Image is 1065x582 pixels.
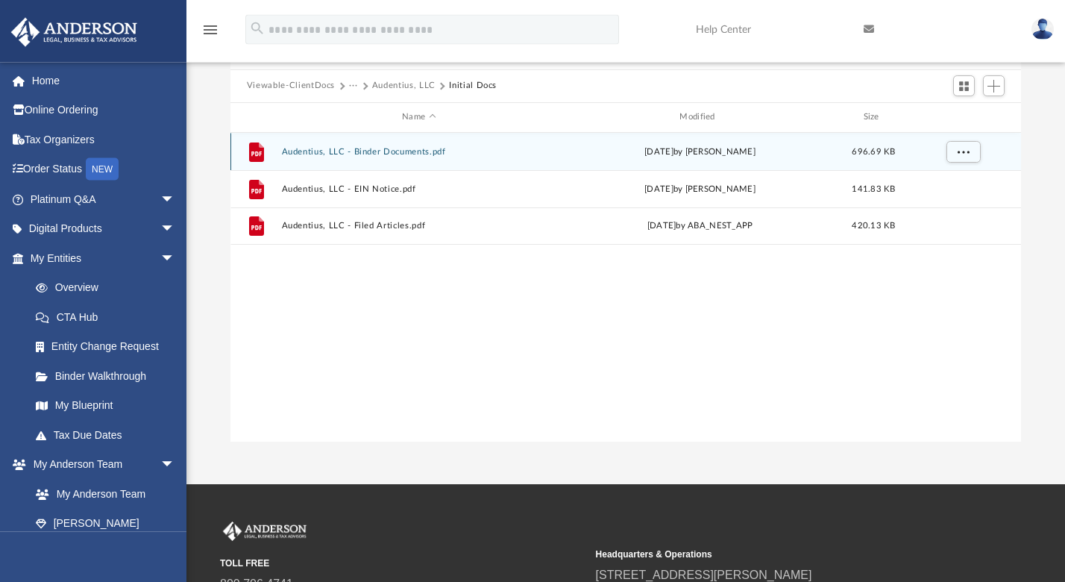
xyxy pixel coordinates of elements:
[1031,19,1054,40] img: User Pic
[21,302,198,332] a: CTA Hub
[10,184,198,214] a: Platinum Q&Aarrow_drop_down
[21,273,198,303] a: Overview
[21,361,198,391] a: Binder Walkthrough
[230,133,1021,442] div: grid
[852,147,895,155] span: 696.69 KB
[220,557,585,570] small: TOLL FREE
[281,147,556,157] button: Audentius, LLC - Binder Documents.pdf
[372,79,436,93] button: Audentius, LLC
[946,140,980,163] button: More options
[160,184,190,215] span: arrow_drop_down
[7,18,142,47] img: Anderson Advisors Platinum Portal
[220,522,310,541] img: Anderson Advisors Platinum Portal
[21,479,183,509] a: My Anderson Team
[953,75,976,96] button: Switch to Grid View
[10,154,198,185] a: Order StatusNEW
[10,96,198,125] a: Online Ordering
[596,569,812,581] a: [STREET_ADDRESS][PERSON_NAME]
[852,184,895,193] span: 141.83 KB
[449,79,497,93] button: Initial Docs
[562,219,837,233] div: [DATE] by ABA_NEST_APP
[596,548,961,561] small: Headquarters & Operations
[349,79,359,93] button: ···
[201,28,219,39] a: menu
[21,509,190,557] a: [PERSON_NAME] System
[160,243,190,274] span: arrow_drop_down
[201,21,219,39] i: menu
[21,332,198,362] a: Entity Change Request
[86,158,119,181] div: NEW
[562,145,837,158] div: [DATE] by [PERSON_NAME]
[843,110,903,124] div: Size
[281,184,556,194] button: Audentius, LLC - EIN Notice.pdf
[10,214,198,244] a: Digital Productsarrow_drop_down
[852,222,895,230] span: 420.13 KB
[562,182,837,195] div: [DATE] by [PERSON_NAME]
[160,450,190,481] span: arrow_drop_down
[280,110,556,124] div: Name
[21,420,198,450] a: Tax Due Dates
[983,75,1005,96] button: Add
[10,243,198,273] a: My Entitiesarrow_drop_down
[10,125,198,154] a: Tax Organizers
[249,20,266,37] i: search
[247,79,335,93] button: Viewable-ClientDocs
[10,450,190,480] a: My Anderson Teamarrow_drop_down
[910,110,1014,124] div: id
[10,66,198,96] a: Home
[281,221,556,231] button: Audentius, LLC - Filed Articles.pdf
[21,391,190,421] a: My Blueprint
[160,214,190,245] span: arrow_drop_down
[237,110,274,124] div: id
[562,110,838,124] div: Modified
